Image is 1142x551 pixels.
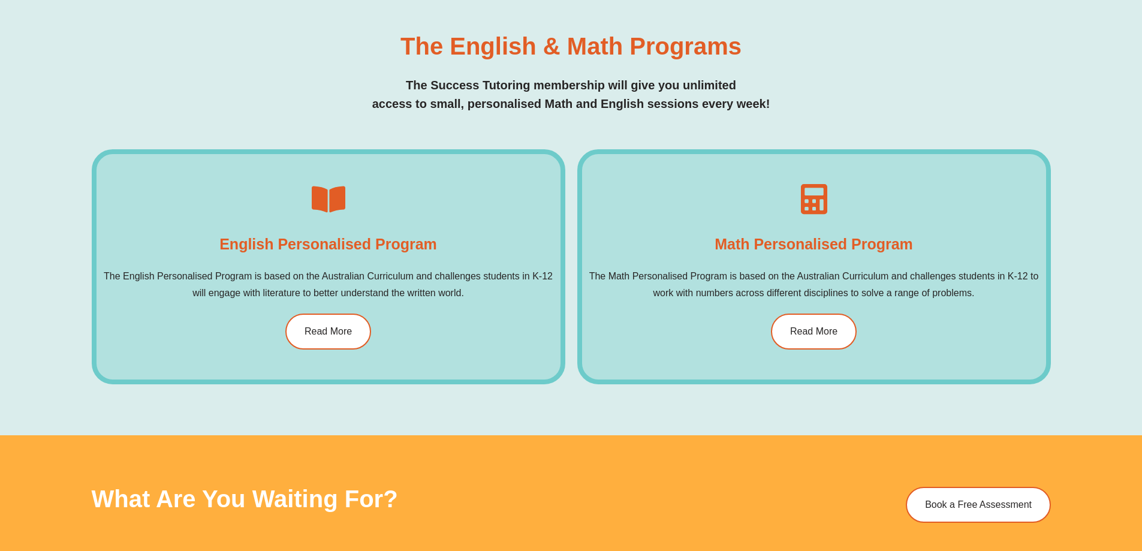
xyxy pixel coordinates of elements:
a: Read More [771,314,857,350]
p: The Math Personalised Program is based on the Australian Curriculum and challenges students in K-... [582,268,1046,302]
span: Read More [790,327,837,336]
h4: Math Personalised Program [715,232,913,256]
a: Read More [285,314,371,350]
h3: What are you waiting for? [92,487,849,511]
span: Book a Free Assessment [925,500,1032,510]
h4: English Personalised Program [219,232,437,256]
p: The Success Tutoring membership will give you unlimited access to small, personalised Math and En... [92,76,1051,113]
span: Read More [305,327,352,336]
p: The English Personalised Program is based on the Australian Curriculum and challenges students in... [97,268,561,302]
a: Book a Free Assessment [906,487,1051,523]
h3: The English & Math Programs [400,34,742,58]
